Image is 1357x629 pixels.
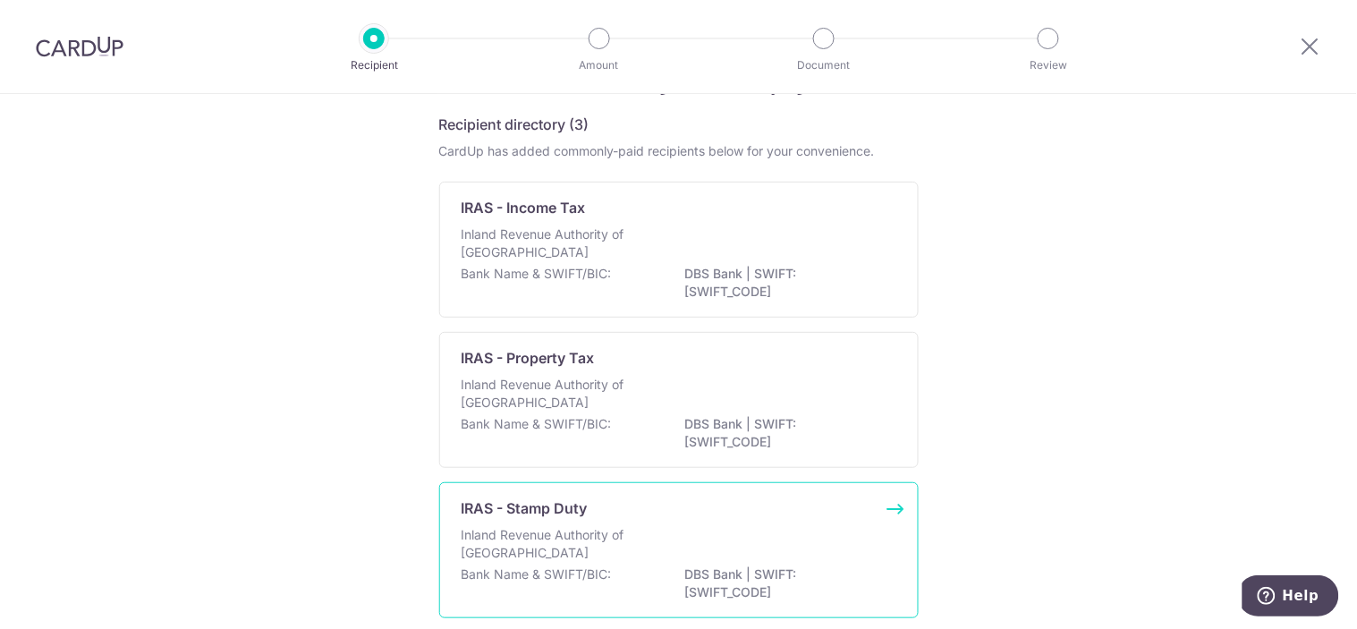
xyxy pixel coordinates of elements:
p: Amount [533,56,666,74]
p: Inland Revenue Authority of [GEOGRAPHIC_DATA] [462,376,651,412]
p: Review [982,56,1115,74]
p: Bank Name & SWIFT/BIC: [462,265,612,283]
p: IRAS - Property Tax [462,347,595,369]
p: Recipient [308,56,440,74]
p: Bank Name & SWIFT/BIC: [462,565,612,583]
p: Inland Revenue Authority of [GEOGRAPHIC_DATA] [462,225,651,261]
h5: Recipient directory (3) [439,114,589,135]
p: DBS Bank | SWIFT: [SWIFT_CODE] [685,415,886,451]
p: IRAS - Stamp Duty [462,497,588,519]
iframe: Opens a widget where you can find more information [1243,575,1339,620]
p: IRAS - Income Tax [462,197,586,218]
p: Inland Revenue Authority of [GEOGRAPHIC_DATA] [462,526,651,562]
p: DBS Bank | SWIFT: [SWIFT_CODE] [685,565,886,601]
div: CardUp has added commonly-paid recipients below for your convenience. [439,142,919,160]
p: DBS Bank | SWIFT: [SWIFT_CODE] [685,265,886,301]
p: Bank Name & SWIFT/BIC: [462,415,612,433]
img: CardUp [36,36,123,57]
p: Document [758,56,890,74]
